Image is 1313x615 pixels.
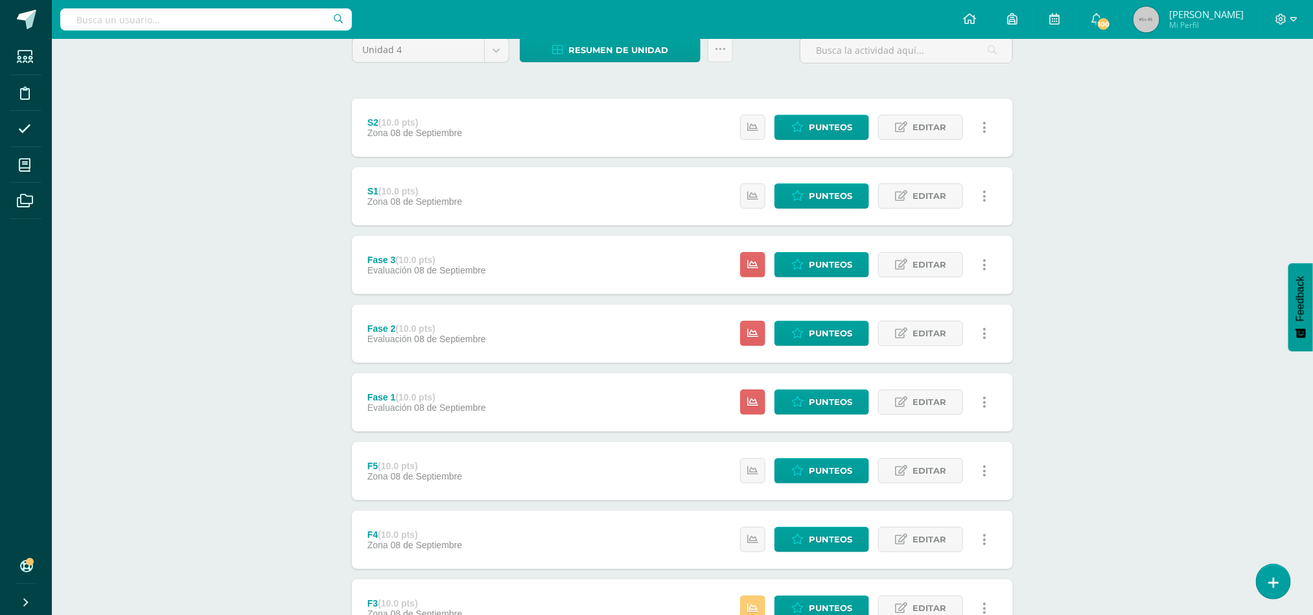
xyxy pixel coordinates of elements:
span: Evaluación [367,334,412,344]
strong: (10.0 pts) [378,598,417,609]
a: Punteos [774,527,869,552]
span: 08 de Septiembre [391,128,463,138]
span: 08 de Septiembre [391,540,463,550]
strong: (10.0 pts) [378,117,418,128]
strong: (10.0 pts) [395,323,435,334]
span: 08 de Septiembre [414,334,486,344]
span: Punteos [809,184,852,208]
strong: (10.0 pts) [378,461,417,471]
span: Zona [367,471,388,482]
span: Zona [367,540,388,550]
span: Editar [912,184,946,208]
div: Fase 3 [367,255,486,265]
a: Resumen de unidad [520,37,701,62]
strong: (10.0 pts) [378,186,418,196]
a: Unidad 4 [353,38,509,62]
span: Mi Perfil [1169,19,1244,30]
span: Zona [367,128,388,138]
span: Editar [912,253,946,277]
a: Punteos [774,458,869,483]
span: Punteos [809,528,852,551]
span: Punteos [809,115,852,139]
input: Busca la actividad aquí... [800,38,1012,63]
div: S2 [367,117,462,128]
span: Editar [912,528,946,551]
div: F5 [367,461,462,471]
a: Punteos [774,252,869,277]
strong: (10.0 pts) [378,529,417,540]
a: Punteos [774,183,869,209]
span: Resumen de unidad [568,38,668,62]
span: Punteos [809,459,852,483]
span: [PERSON_NAME] [1169,8,1244,21]
span: Evaluación [367,265,412,275]
span: Unidad 4 [362,38,474,62]
a: Punteos [774,321,869,346]
span: 08 de Septiembre [391,471,463,482]
a: Punteos [774,115,869,140]
div: Fase 2 [367,323,486,334]
div: F4 [367,529,462,540]
span: Editar [912,321,946,345]
strong: (10.0 pts) [395,255,435,265]
a: Punteos [774,389,869,415]
button: Feedback - Mostrar encuesta [1288,263,1313,351]
span: Punteos [809,390,852,414]
span: Editar [912,459,946,483]
div: F3 [367,598,462,609]
span: Zona [367,196,388,207]
strong: (10.0 pts) [395,392,435,402]
span: 100 [1097,17,1111,31]
span: Editar [912,115,946,139]
div: Fase 1 [367,392,486,402]
div: S1 [367,186,462,196]
span: 08 de Septiembre [414,265,486,275]
span: Feedback [1295,276,1307,321]
span: Evaluación [367,402,412,413]
img: 45x45 [1133,6,1159,32]
span: Editar [912,390,946,414]
span: Punteos [809,321,852,345]
input: Busca un usuario... [60,8,352,30]
span: 08 de Septiembre [414,402,486,413]
span: Punteos [809,253,852,277]
span: 08 de Septiembre [391,196,463,207]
